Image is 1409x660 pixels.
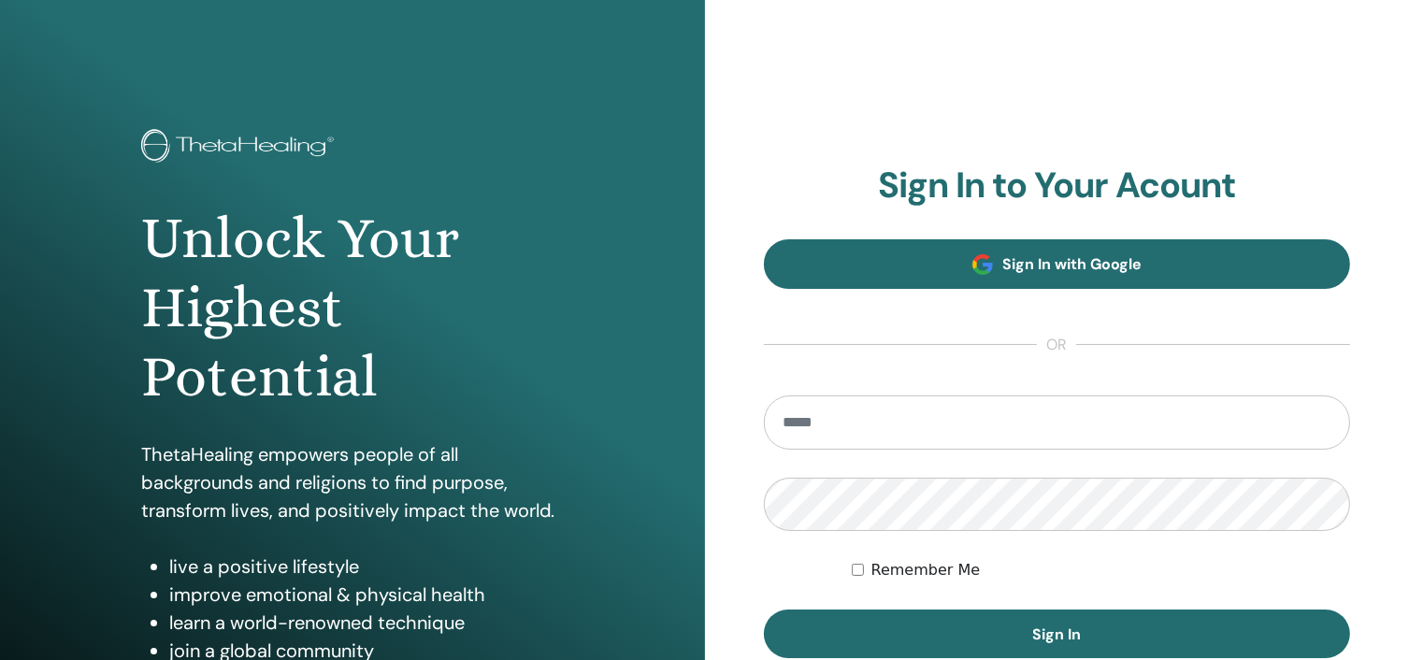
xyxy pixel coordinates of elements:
span: Sign In with Google [1002,254,1142,274]
span: Sign In [1032,624,1081,644]
h1: Unlock Your Highest Potential [141,204,564,412]
li: learn a world-renowned technique [169,609,564,637]
h2: Sign In to Your Acount [764,165,1351,208]
a: Sign In with Google [764,239,1351,289]
div: Keep me authenticated indefinitely or until I manually logout [852,559,1350,581]
li: live a positive lifestyle [169,552,564,581]
span: or [1037,334,1076,356]
button: Sign In [764,610,1351,658]
label: Remember Me [871,559,981,581]
li: improve emotional & physical health [169,581,564,609]
p: ThetaHealing empowers people of all backgrounds and religions to find purpose, transform lives, a... [141,440,564,524]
